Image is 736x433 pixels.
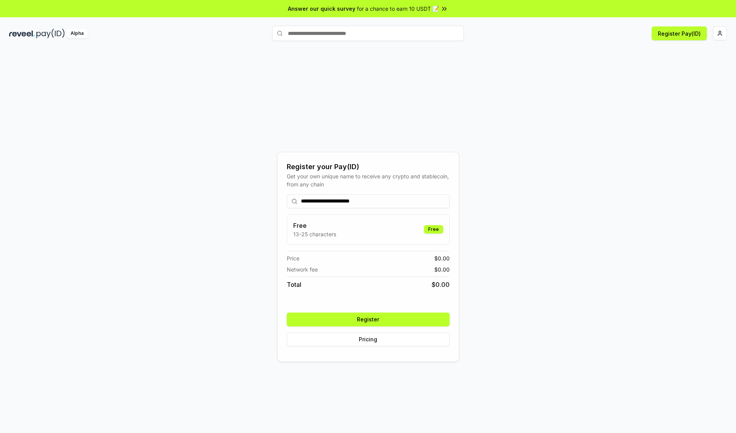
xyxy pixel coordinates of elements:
[293,221,336,230] h3: Free
[357,5,439,13] span: for a chance to earn 10 USDT 📝
[66,29,88,38] div: Alpha
[434,265,450,273] span: $ 0.00
[288,5,355,13] span: Answer our quick survey
[287,172,450,188] div: Get your own unique name to receive any crypto and stablecoin, from any chain
[287,280,301,289] span: Total
[432,280,450,289] span: $ 0.00
[36,29,65,38] img: pay_id
[9,29,35,38] img: reveel_dark
[424,225,443,234] div: Free
[287,265,318,273] span: Network fee
[293,230,336,238] p: 13-25 characters
[287,313,450,326] button: Register
[652,26,707,40] button: Register Pay(ID)
[434,254,450,262] span: $ 0.00
[287,254,299,262] span: Price
[287,161,450,172] div: Register your Pay(ID)
[287,333,450,346] button: Pricing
